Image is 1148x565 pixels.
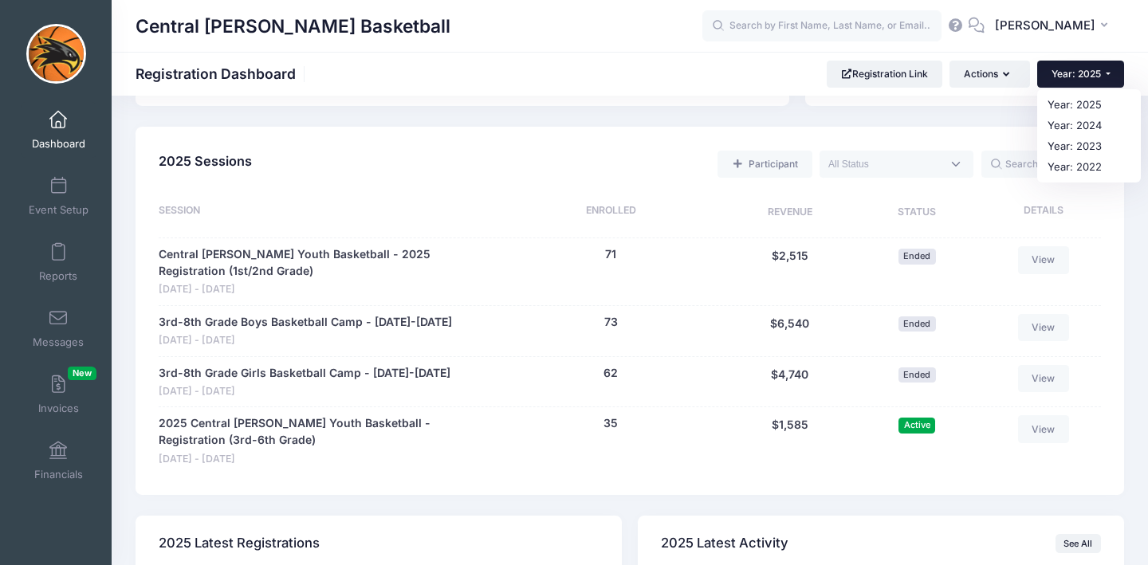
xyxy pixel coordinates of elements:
[1018,314,1069,341] a: View
[159,365,450,382] a: 3rd-8th Grade Girls Basketball Camp - [DATE]-[DATE]
[159,153,252,169] span: 2025 Sessions
[1037,94,1141,115] a: Year: 2025
[34,468,83,481] span: Financials
[136,65,309,82] h1: Registration Dashboard
[159,415,490,449] a: 2025 Central [PERSON_NAME] Youth Basketball - Registration (3rd-6th Grade)
[21,102,96,158] a: Dashboard
[724,415,855,466] div: $1,585
[159,384,450,399] span: [DATE] - [DATE]
[29,203,88,217] span: Event Setup
[38,402,79,415] span: Invoices
[827,61,942,88] a: Registration Link
[724,246,855,297] div: $2,515
[159,282,490,297] span: [DATE] - [DATE]
[1037,156,1141,177] a: Year: 2022
[39,269,77,283] span: Reports
[159,333,452,348] span: [DATE] - [DATE]
[21,168,96,224] a: Event Setup
[1037,61,1124,88] button: Year: 2025
[717,151,812,178] a: Add a new manual registration
[159,246,490,280] a: Central [PERSON_NAME] Youth Basketball - 2025 Registration (1st/2nd Grade)
[1018,415,1069,442] a: View
[898,367,936,383] span: Ended
[702,10,942,42] input: Search by First Name, Last Name, or Email...
[856,203,979,222] div: Status
[1018,365,1069,392] a: View
[21,367,96,422] a: InvoicesNew
[159,314,452,331] a: 3rd-8th Grade Boys Basketball Camp - [DATE]-[DATE]
[898,249,936,264] span: Ended
[1052,68,1101,80] span: Year: 2025
[33,335,84,349] span: Messages
[978,203,1101,222] div: Details
[21,234,96,290] a: Reports
[995,17,1095,34] span: [PERSON_NAME]
[603,365,618,382] button: 62
[898,418,935,433] span: Active
[949,61,1029,88] button: Actions
[724,314,855,348] div: $6,540
[828,157,942,171] textarea: Search
[1018,246,1069,273] a: View
[21,300,96,356] a: Messages
[498,203,725,222] div: Enrolled
[68,367,96,380] span: New
[981,151,1101,178] input: Search Session
[159,452,490,467] span: [DATE] - [DATE]
[26,24,86,84] img: Central Lee Basketball
[1037,135,1141,156] a: Year: 2023
[603,415,618,432] button: 35
[136,8,450,45] h1: Central [PERSON_NAME] Basketball
[604,314,618,331] button: 73
[1056,534,1101,553] a: See All
[724,203,855,222] div: Revenue
[1037,115,1141,135] a: Year: 2024
[985,8,1124,45] button: [PERSON_NAME]
[605,246,616,263] button: 71
[159,203,497,222] div: Session
[32,137,85,151] span: Dashboard
[21,433,96,488] a: Financials
[724,365,855,399] div: $4,740
[898,316,936,332] span: Ended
